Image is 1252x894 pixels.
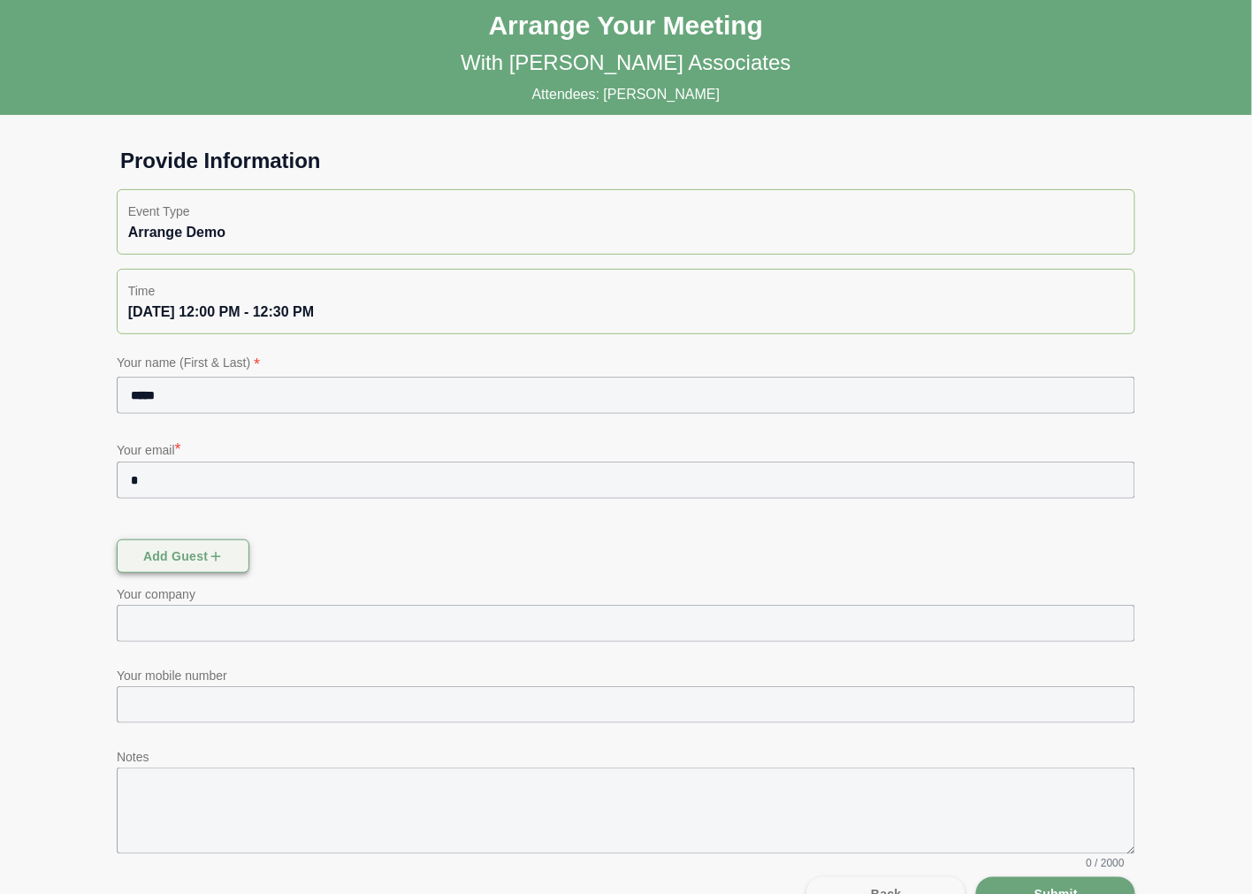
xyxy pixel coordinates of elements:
button: Add guest [117,539,249,573]
p: Your mobile number [117,665,1135,686]
p: Notes [117,746,1135,768]
h1: Arrange Your Meeting [489,10,764,42]
p: Your name (First & Last) [117,352,1135,377]
p: Time [128,280,1124,302]
p: With [PERSON_NAME] Associates [461,49,790,77]
span: Add guest [142,539,225,573]
div: [DATE] 12:00 PM - 12:30 PM [128,302,1124,323]
p: Event Type [128,201,1124,222]
div: Arrange Demo [128,222,1124,243]
span: 0 / 2000 [1087,856,1125,870]
p: Your company [117,584,1135,605]
p: Your email [117,437,1135,462]
p: Attendees: [PERSON_NAME] [532,84,721,105]
h1: Provide Information [106,147,1146,175]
